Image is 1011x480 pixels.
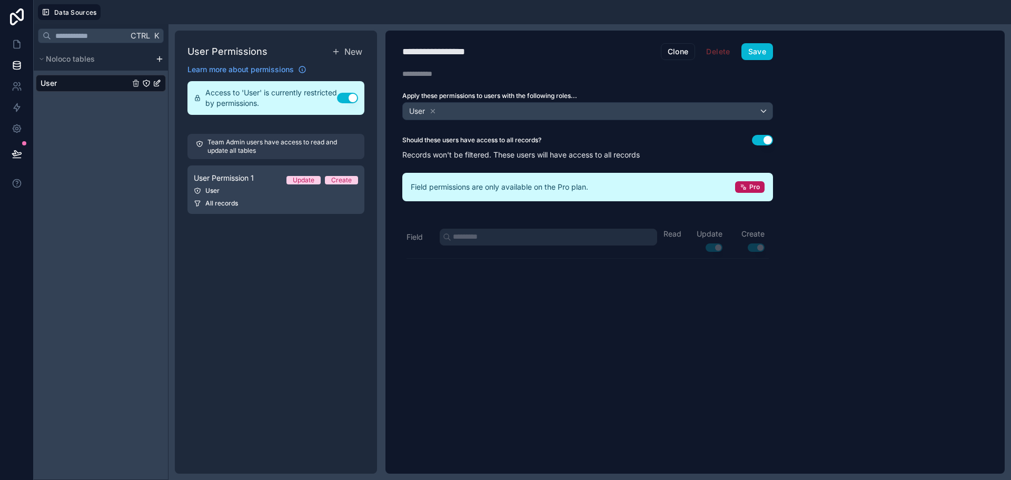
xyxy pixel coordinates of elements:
[187,44,267,59] h1: User Permissions
[194,187,358,195] div: User
[293,176,314,184] div: Update
[402,102,773,120] button: User
[205,87,337,109] span: Access to 'User' is currently restricted by permissions.
[749,183,760,191] span: Pro
[741,43,773,60] button: Save
[187,165,364,214] a: User Permission 1UpdateCreateUserAll records
[205,199,238,208] span: All records
[402,92,773,100] label: Apply these permissions to users with the following roles...
[330,43,364,60] button: New
[153,32,160,40] span: K
[187,64,294,75] span: Learn more about permissions
[207,138,356,155] p: Team Admin users have access to read and update all tables
[331,176,352,184] div: Create
[187,64,306,75] a: Learn more about permissions
[661,43,696,60] button: Clone
[344,45,362,58] span: New
[409,106,425,116] span: User
[194,173,254,183] span: User Permission 1
[130,29,151,42] span: Ctrl
[411,182,588,192] span: Field permissions are only available on the Pro plan.
[54,8,97,16] span: Data Sources
[402,150,773,160] p: Records won't be filtered. These users will have access to all records
[38,4,101,20] button: Data Sources
[402,136,541,144] label: Should these users have access to all records?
